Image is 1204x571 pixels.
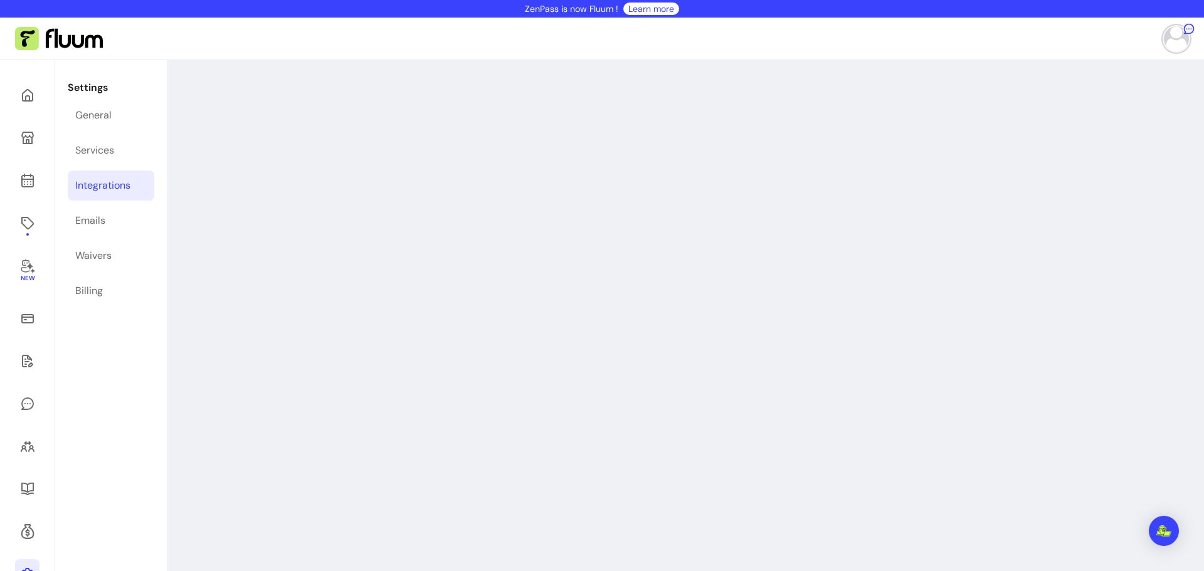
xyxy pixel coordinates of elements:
div: Waivers [75,248,112,263]
span: New [20,275,34,283]
a: New [15,251,40,291]
a: Waivers [68,241,154,271]
a: Billing [68,276,154,306]
a: Learn more [628,3,674,15]
a: Calendar [15,165,40,196]
a: Waivers [15,346,40,376]
a: Resources [15,474,40,504]
div: Integrations [75,178,130,193]
a: My Page [15,123,40,153]
p: Settings [68,80,154,95]
p: ZenPass is now Fluum ! [525,3,618,15]
a: Clients [15,431,40,461]
a: Refer & Earn [15,516,40,547]
div: Billing [75,283,103,298]
a: My Messages [15,389,40,419]
a: General [68,100,154,130]
a: Sales [15,303,40,333]
a: Home [15,80,40,110]
button: avatar [1159,26,1189,51]
a: Services [68,135,154,165]
div: General [75,108,112,123]
div: Emails [75,213,105,228]
a: Emails [68,206,154,236]
a: Offerings [15,208,40,238]
img: Fluum Logo [15,27,103,51]
div: Services [75,143,114,158]
div: Open Intercom Messenger [1149,516,1179,546]
img: avatar [1164,26,1189,51]
a: Integrations [68,170,154,201]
